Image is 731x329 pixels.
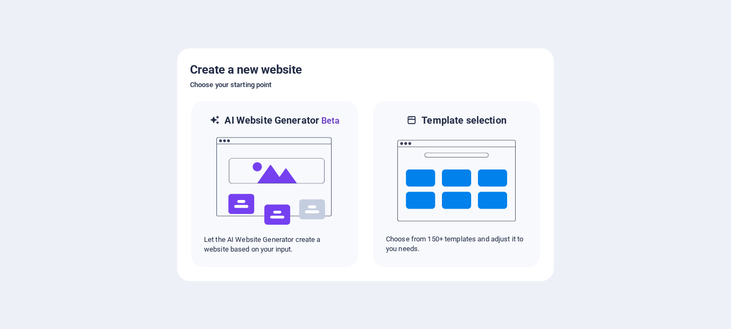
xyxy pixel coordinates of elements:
[215,127,334,235] img: ai
[421,114,506,127] h6: Template selection
[204,235,345,254] p: Let the AI Website Generator create a website based on your input.
[319,116,340,126] span: Beta
[224,114,339,127] h6: AI Website Generator
[372,100,541,268] div: Template selectionChoose from 150+ templates and adjust it to you needs.
[190,78,541,91] h6: Choose your starting point
[190,61,541,78] h5: Create a new website
[190,100,359,268] div: AI Website GeneratorBetaaiLet the AI Website Generator create a website based on your input.
[386,234,527,254] p: Choose from 150+ templates and adjust it to you needs.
